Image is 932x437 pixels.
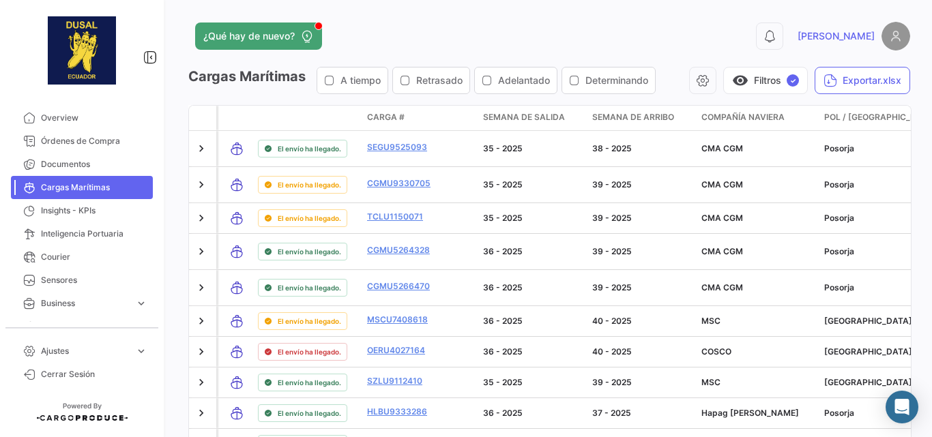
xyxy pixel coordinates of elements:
a: SEGU9525093 [367,141,438,153]
a: Overview [11,106,153,130]
a: Expand/Collapse Row [194,211,208,225]
a: Expand/Collapse Row [194,142,208,155]
a: SZLU9112410 [367,375,438,387]
datatable-header-cell: Compañía naviera [696,106,819,130]
span: CMA CGM [701,179,743,190]
button: visibilityFiltros✓ [723,67,808,94]
span: expand_more [135,320,147,333]
span: Adelantado [498,74,550,87]
a: Expand/Collapse Row [194,314,208,328]
a: Expand/Collapse Row [194,178,208,192]
div: 35 - 2025 [483,142,581,155]
span: Inteligencia Portuaria [41,228,147,240]
a: Expand/Collapse Row [194,281,208,295]
span: Overview [41,112,147,124]
button: ¿Qué hay de nuevo? [195,22,322,50]
div: 36 - 2025 [483,282,581,294]
a: HLBU9333286 [367,406,438,418]
div: 35 - 2025 [483,376,581,389]
span: CMA CGM [701,282,743,292]
div: 39 - 2025 [592,245,690,258]
span: El envío ha llegado. [278,213,341,224]
h3: Cargas Marítimas [188,67,660,94]
a: Expand/Collapse Row [194,376,208,389]
span: El envío ha llegado. [278,346,341,357]
span: El envío ha llegado. [278,282,341,293]
a: Documentos [11,153,153,176]
span: El envío ha llegado. [278,408,341,419]
div: 39 - 2025 [592,376,690,389]
a: Expand/Collapse Row [194,406,208,420]
div: 37 - 2025 [592,407,690,419]
button: Determinando [562,67,655,93]
span: CMA CGM [701,143,743,153]
datatable-header-cell: Semana de Salida [478,106,587,130]
span: expand_more [135,297,147,310]
span: Insights - KPIs [41,205,147,217]
button: Adelantado [475,67,557,93]
datatable-header-cell: Carga # [362,106,443,130]
a: Órdenes de Compra [11,130,153,153]
div: 39 - 2025 [592,282,690,294]
span: ✓ [787,74,799,87]
button: A tiempo [317,67,388,93]
span: Cerrar Sesión [41,368,147,380]
span: Carga # [367,111,405,123]
span: Retrasado [416,74,463,87]
img: placeholder-user.png [882,22,910,50]
span: Hapag Lloyd [701,408,799,418]
a: Inteligencia Portuaria [11,222,153,245]
span: Órdenes de Compra [41,135,147,147]
a: CGMU5264328 [367,244,438,256]
span: Documentos [41,158,147,170]
span: Business [41,297,130,310]
a: CGMU9330705 [367,177,438,190]
datatable-header-cell: Estado de Envio [252,106,362,130]
span: Cargas Marítimas [41,181,147,194]
span: El envío ha llegado. [278,246,341,257]
span: Semana de Salida [483,111,565,123]
div: 35 - 2025 [483,212,581,224]
div: 39 - 2025 [592,179,690,191]
div: 39 - 2025 [592,212,690,224]
datatable-header-cell: Póliza [443,106,478,130]
span: Compañía naviera [701,111,785,123]
span: El envío ha llegado. [278,316,341,327]
span: Courier [41,251,147,263]
span: A tiempo [340,74,381,87]
span: CMA CGM [701,246,743,256]
span: [PERSON_NAME] [798,29,875,43]
a: Courier [11,245,153,269]
a: Sensores [11,269,153,292]
span: Determinando [585,74,648,87]
img: a285b2dc-690d-45b2-9f09-4c8154f86cbc.png [48,16,116,85]
a: Expand/Collapse Row [194,245,208,258]
button: Exportar.xlsx [815,67,910,94]
a: OERU4027164 [367,344,438,357]
div: 36 - 2025 [483,407,581,419]
div: 36 - 2025 [483,315,581,327]
a: Expand/Collapse Row [194,345,208,359]
span: El envío ha llegado. [278,143,341,154]
span: CMA CGM [701,213,743,223]
span: MSC [701,316,720,326]
a: TCLU1150071 [367,211,438,223]
div: 36 - 2025 [483,245,581,258]
span: ¿Qué hay de nuevo? [203,29,295,43]
div: Abrir Intercom Messenger [886,391,918,423]
div: 35 - 2025 [483,179,581,191]
a: Insights - KPIs [11,199,153,222]
div: 36 - 2025 [483,346,581,358]
span: Semana de Arribo [592,111,674,123]
span: Sensores [41,274,147,286]
a: CGMU5266470 [367,280,438,292]
span: El envío ha llegado. [278,377,341,388]
button: Retrasado [393,67,469,93]
span: Ajustes [41,345,130,357]
a: Cargas Marítimas [11,176,153,199]
div: 40 - 2025 [592,346,690,358]
span: expand_more [135,345,147,357]
span: visibility [732,72,748,89]
span: MSC [701,377,720,387]
datatable-header-cell: Semana de Arribo [587,106,696,130]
